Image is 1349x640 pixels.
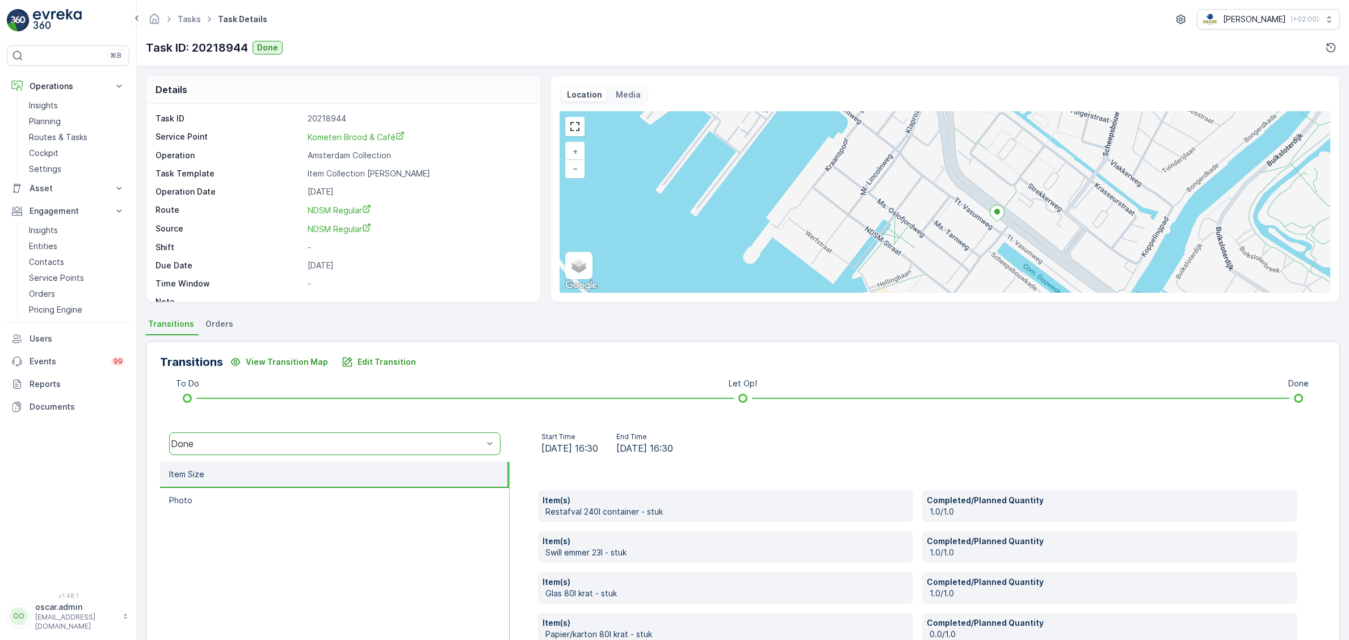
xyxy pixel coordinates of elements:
[253,41,283,54] button: Done
[543,536,909,547] p: Item(s)
[308,223,528,235] a: NDSM Regular
[308,260,528,271] p: [DATE]
[566,118,583,135] a: View Fullscreen
[573,146,578,156] span: +
[24,129,129,145] a: Routes & Tasks
[927,617,1293,629] p: Completed/Planned Quantity
[156,131,303,143] p: Service Point
[7,350,129,373] a: Events99
[308,113,528,124] p: 20218944
[30,81,107,92] p: Operations
[29,116,61,127] p: Planning
[29,304,82,315] p: Pricing Engine
[110,51,121,60] p: ⌘B
[24,302,129,318] a: Pricing Engine
[146,39,248,56] p: Task ID: 20218944
[541,432,598,441] p: Start Time
[29,148,58,159] p: Cockpit
[30,401,125,412] p: Documents
[30,356,104,367] p: Events
[30,183,107,194] p: Asset
[160,353,223,370] p: Transitions
[927,536,1293,547] p: Completed/Planned Quantity
[1197,9,1340,30] button: [PERSON_NAME](+02:00)
[543,617,909,629] p: Item(s)
[1291,15,1319,24] p: ( +02:00 )
[566,253,591,278] a: Layers
[545,629,909,640] p: Papier/karton 80l krat - stuk
[7,200,129,222] button: Engagement
[543,495,909,506] p: Item(s)
[169,495,192,506] p: Photo
[223,353,335,371] button: View Transition Map
[35,601,117,613] p: oscar.admin
[545,588,909,599] p: Glas 80l krat - stuk
[29,225,58,236] p: Insights
[1223,14,1286,25] p: [PERSON_NAME]
[308,131,528,143] a: Kometen Brood & Café
[308,150,528,161] p: Amsterdam Collection
[308,168,528,179] p: Item Collection [PERSON_NAME]
[927,576,1293,588] p: Completed/Planned Quantity
[33,9,82,32] img: logo_light-DOdMpM7g.png
[308,224,371,234] span: NDSM Regular
[29,241,57,252] p: Entities
[308,242,528,253] p: -
[35,613,117,631] p: [EMAIL_ADDRESS][DOMAIN_NAME]
[156,278,303,289] p: Time Window
[7,75,129,98] button: Operations
[616,432,673,441] p: End Time
[308,186,528,197] p: [DATE]
[308,204,528,216] a: NDSM Regular
[216,14,270,25] span: Task Details
[30,378,125,390] p: Reports
[1202,13,1218,26] img: basis-logo_rgb2x.png
[156,150,303,161] p: Operation
[543,576,909,588] p: Item(s)
[156,242,303,253] p: Shift
[24,98,129,113] a: Insights
[7,9,30,32] img: logo
[156,204,303,216] p: Route
[308,132,405,142] span: Kometen Brood & Café
[148,318,194,330] span: Transitions
[7,395,129,418] a: Documents
[729,378,757,389] p: Let Op!
[308,205,371,215] span: NDSM Regular
[335,353,423,371] button: Edit Transition
[24,113,129,129] a: Planning
[148,17,161,27] a: Homepage
[246,356,328,368] p: View Transition Map
[930,547,1293,558] p: 1.0/1.0
[156,83,187,96] p: Details
[545,547,909,558] p: Swill emmer 23l - stuk
[562,278,600,293] a: Open this area in Google Maps (opens a new window)
[24,161,129,177] a: Settings
[562,278,600,293] img: Google
[573,163,578,173] span: −
[29,100,58,111] p: Insights
[29,132,87,143] p: Routes & Tasks
[156,223,303,235] p: Source
[7,601,129,631] button: OOoscar.admin[EMAIL_ADDRESS][DOMAIN_NAME]
[566,143,583,160] a: Zoom In
[10,607,28,625] div: OO
[567,89,602,100] p: Location
[930,588,1293,599] p: 1.0/1.0
[156,186,303,197] p: Operation Date
[930,506,1293,517] p: 1.0/1.0
[930,629,1293,640] p: 0.0/1.0
[7,327,129,350] a: Users
[30,205,107,217] p: Engagement
[156,168,303,179] p: Task Template
[7,592,129,599] span: v 1.48.1
[616,441,673,455] span: [DATE] 16:30
[29,272,84,284] p: Service Points
[24,238,129,254] a: Entities
[24,270,129,286] a: Service Points
[24,145,129,161] a: Cockpit
[29,288,55,300] p: Orders
[566,160,583,177] a: Zoom Out
[545,506,909,517] p: Restafval 240l container - stuk
[308,296,528,308] p: -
